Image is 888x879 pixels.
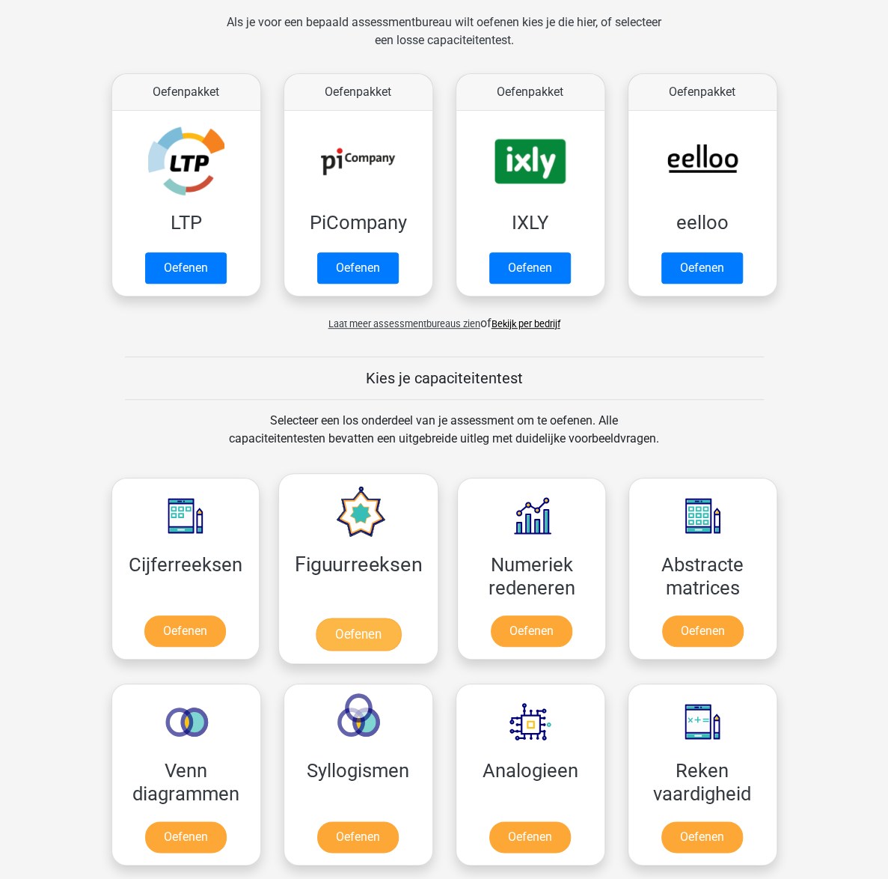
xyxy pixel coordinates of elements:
a: Bekijk per bedrijf [492,318,560,329]
a: Oefenen [145,821,227,853]
a: Oefenen [316,618,401,651]
div: of [100,302,789,332]
a: Oefenen [489,821,571,853]
a: Oefenen [145,252,227,284]
div: Selecteer een los onderdeel van je assessment om te oefenen. Alle capaciteitentesten bevatten een... [215,412,673,466]
a: Oefenen [661,821,743,853]
div: Als je voor een bepaald assessmentbureau wilt oefenen kies je die hier, of selecteer een losse ca... [215,13,673,67]
a: Oefenen [317,821,399,853]
h5: Kies je capaciteitentest [125,369,764,387]
a: Oefenen [662,615,744,647]
a: Oefenen [491,615,572,647]
a: Oefenen [489,252,571,284]
a: Oefenen [317,252,399,284]
a: Oefenen [144,615,226,647]
a: Oefenen [661,252,743,284]
span: Laat meer assessmentbureaus zien [328,318,480,329]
